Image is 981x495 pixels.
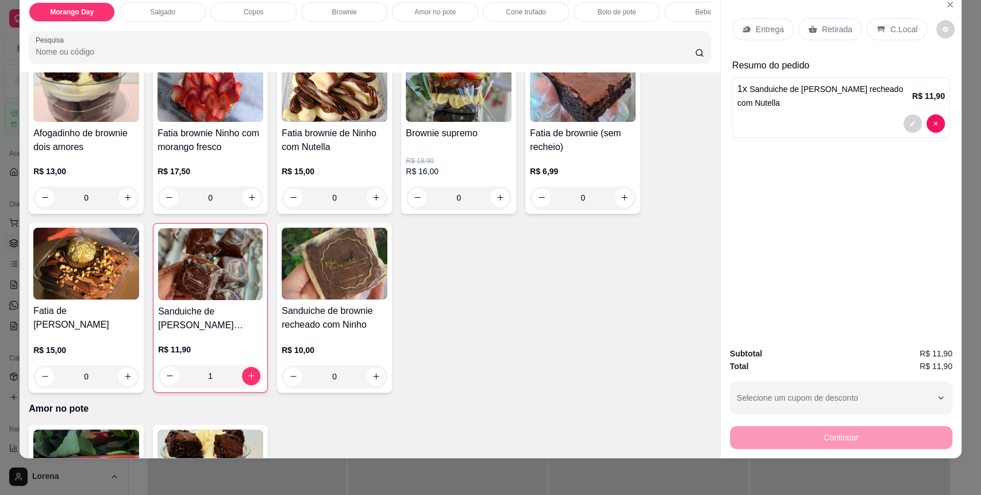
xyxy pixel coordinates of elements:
[36,189,54,207] button: decrease-product-quantity
[530,126,636,154] h4: Fatia de brownie (sem recheio)
[118,367,137,386] button: increase-product-quantity
[756,24,784,35] p: Entrega
[414,7,456,17] p: Amor no pote
[530,50,636,122] img: product-image
[737,85,903,108] span: Sanduiche de [PERSON_NAME] recheado com Nutella
[33,166,139,177] p: R$ 13,00
[732,59,950,72] p: Resumo do pedido
[912,90,945,102] p: R$ 11,90
[408,189,426,207] button: decrease-product-quantity
[160,367,179,385] button: decrease-product-quantity
[118,189,137,207] button: increase-product-quantity
[367,367,385,386] button: increase-product-quantity
[50,7,94,17] p: Morango Day
[284,189,302,207] button: decrease-product-quantity
[730,349,762,358] strong: Subtotal
[282,304,387,332] h4: Sanduiche de brownie recheado com Ninho
[903,114,922,133] button: decrease-product-quantity
[157,166,263,177] p: R$ 17,50
[33,228,139,300] img: product-image
[242,367,260,385] button: increase-product-quantity
[615,189,633,207] button: increase-product-quantity
[506,7,545,17] p: Cone trufado
[890,24,917,35] p: C.Local
[150,7,175,17] p: Salgado
[33,304,139,332] h4: Fatia de [PERSON_NAME]
[282,228,387,300] img: product-image
[158,228,263,300] img: product-image
[282,126,387,154] h4: Fatia brownie de Ninho com Nutella
[491,189,509,207] button: increase-product-quantity
[926,114,945,133] button: decrease-product-quantity
[36,46,695,57] input: Pesquisa
[158,344,263,355] p: R$ 11,90
[730,382,952,414] button: Selecione um cupom de desconto
[36,367,54,386] button: decrease-product-quantity
[920,360,952,373] span: R$ 11,90
[597,7,636,17] p: Bolo de pote
[737,82,912,110] p: 1 x
[157,50,263,122] img: product-image
[158,305,263,332] h4: Sanduiche de [PERSON_NAME] recheado com Nutella
[730,362,748,371] strong: Total
[332,7,356,17] p: Brownie
[160,189,178,207] button: decrease-product-quantity
[406,50,511,122] img: product-image
[33,50,139,122] img: product-image
[282,166,387,177] p: R$ 15,00
[243,189,261,207] button: increase-product-quantity
[367,189,385,207] button: increase-product-quantity
[282,344,387,356] p: R$ 10,00
[530,166,636,177] p: R$ 6,99
[406,166,511,177] p: R$ 16,00
[29,402,711,416] p: Amor no pote
[532,189,551,207] button: decrease-product-quantity
[822,24,852,35] p: Retirada
[936,20,955,39] button: decrease-product-quantity
[282,50,387,122] img: product-image
[406,126,511,140] h4: Brownie supremo
[33,126,139,154] h4: Afogadinho de brownie dois amores
[33,344,139,356] p: R$ 15,00
[406,156,511,166] p: R$ 18,90
[157,126,263,154] h4: Fatia brownie Ninho com morango fresco
[36,35,68,45] label: Pesquisa
[695,7,720,17] p: Bebidas
[244,7,264,17] p: Copos
[284,367,302,386] button: decrease-product-quantity
[920,347,952,360] span: R$ 11,90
